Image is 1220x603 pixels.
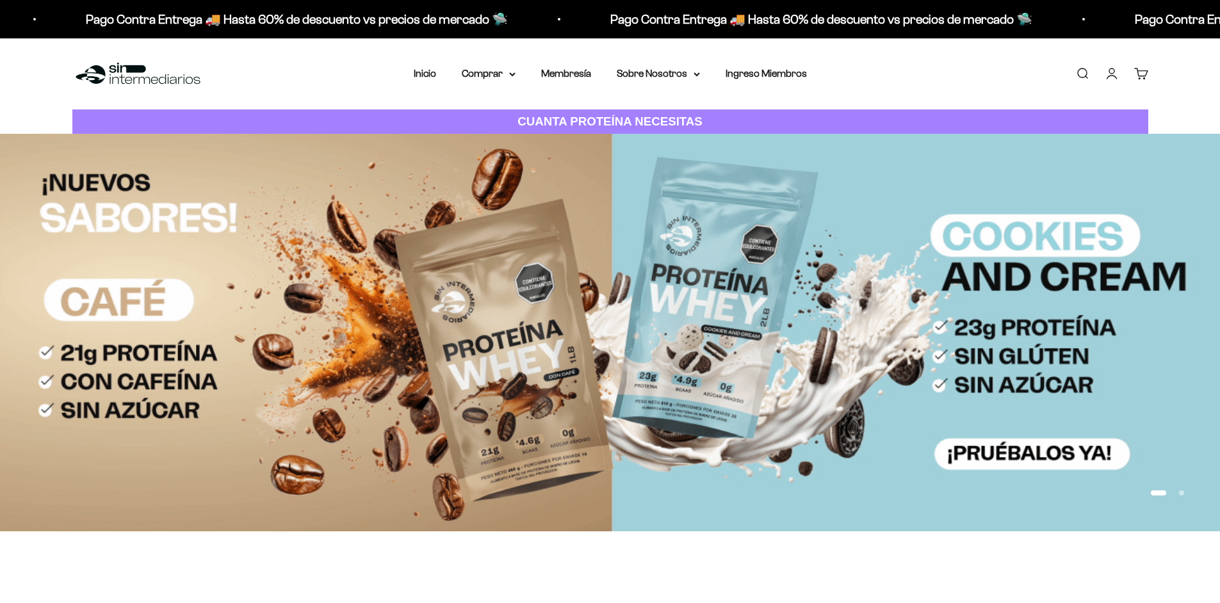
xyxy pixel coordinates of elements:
[414,68,436,79] a: Inicio
[72,109,1148,134] a: CUANTA PROTEÍNA NECESITAS
[517,115,703,128] strong: CUANTA PROTEÍNA NECESITAS
[539,9,961,29] p: Pago Contra Entrega 🚚 Hasta 60% de descuento vs precios de mercado 🛸
[617,65,700,82] summary: Sobre Nosotros
[14,9,436,29] p: Pago Contra Entrega 🚚 Hasta 60% de descuento vs precios de mercado 🛸
[462,65,516,82] summary: Comprar
[541,68,591,79] a: Membresía
[726,68,807,79] a: Ingreso Miembros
